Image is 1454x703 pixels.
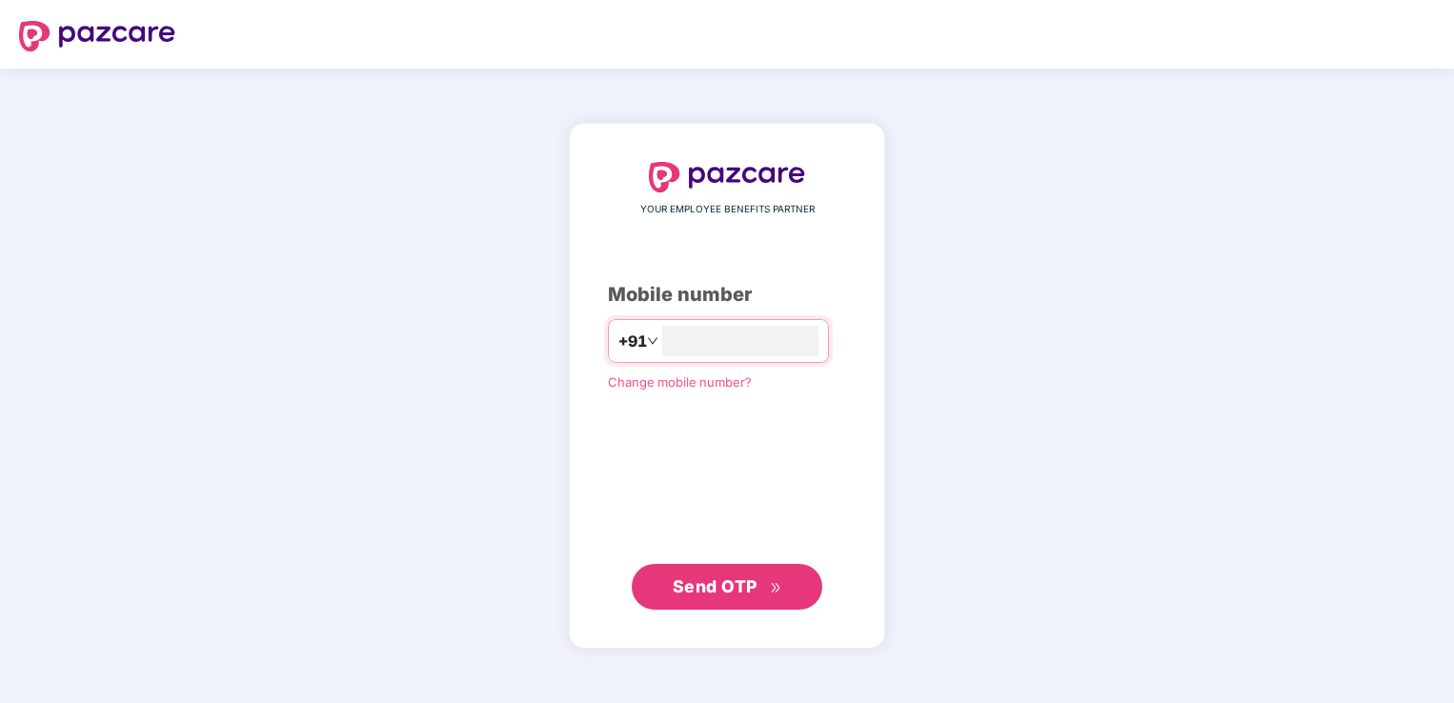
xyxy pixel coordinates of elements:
[618,330,647,353] span: +91
[640,202,815,217] span: YOUR EMPLOYEE BENEFITS PARTNER
[649,162,805,192] img: logo
[770,582,782,594] span: double-right
[19,21,175,51] img: logo
[608,374,752,390] a: Change mobile number?
[608,280,846,310] div: Mobile number
[632,564,822,610] button: Send OTPdouble-right
[673,576,757,596] span: Send OTP
[647,335,658,347] span: down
